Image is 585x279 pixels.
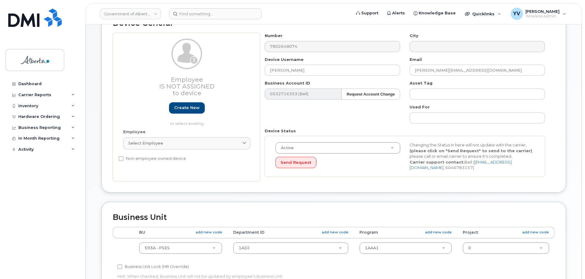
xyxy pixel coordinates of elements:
label: Used For [410,104,430,110]
a: Government of Alberta (GOA) [100,8,161,19]
button: Request Account Change [341,89,400,100]
span: Wireless Admin [525,14,560,19]
span: 1ADJ [239,246,249,250]
span: 1AAA1 [365,246,379,250]
a: 1ADJ [234,243,348,254]
a: add new code [322,230,348,235]
span: Active [277,145,294,151]
label: Employee [123,129,145,135]
a: Alerts [383,7,409,19]
th: Department ID [228,227,354,238]
span: Support [361,10,378,16]
h3: Employee [123,76,250,96]
span: YV [513,10,520,17]
input: Non-employee owned device [119,156,123,161]
th: Project [457,227,555,238]
a: 0 [463,243,549,254]
span: 0 [468,246,471,250]
strong: (please click on "Send Request" to send to the carrier) [410,148,532,153]
p: or select existing [123,121,250,126]
div: Yen Vong [506,8,570,20]
label: Business Account ID [265,80,310,86]
span: Alerts [392,10,405,16]
strong: Carrier support contact: [410,160,465,164]
span: Quicklinks [472,11,495,16]
span: to device [172,89,201,97]
a: add new code [522,230,549,235]
input: Business Unit Lock (HR Override) [117,264,122,269]
a: Active [276,142,400,153]
th: BU [134,227,228,238]
label: Non-employee owned device [119,155,186,162]
strong: Request Account Change [347,92,395,96]
div: Quicklinks [461,8,505,20]
a: Knowledge Base [409,7,460,19]
span: 593A - PSES [145,246,170,250]
input: Find something... [169,8,262,19]
button: Send Request [275,157,316,168]
label: Business Unit Lock (HR Override) [117,263,189,270]
a: [EMAIL_ADDRESS][DOMAIN_NAME] [410,160,512,170]
a: Create new [169,102,205,114]
a: add new code [196,230,222,235]
span: Is not assigned [159,83,215,90]
span: [PERSON_NAME] [525,9,560,14]
a: Select employee [123,137,250,149]
span: Select employee [128,140,163,146]
label: Device Username [265,57,304,62]
a: 1AAA1 [360,243,451,254]
h2: Business Unit [113,213,555,222]
label: Number [265,33,282,39]
h2: Device General [113,19,555,28]
th: Program [354,227,457,238]
label: Email [410,57,422,62]
div: Changing the Status in here will not update with the carrier, , please call or email carrier to e... [405,142,539,171]
a: add new code [425,230,452,235]
label: City [410,33,418,39]
a: 593A - PSES [139,243,222,254]
a: Support [352,7,383,19]
label: Device Status [265,128,296,134]
label: Asset Tag [410,80,432,86]
span: Knowledge Base [419,10,456,16]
